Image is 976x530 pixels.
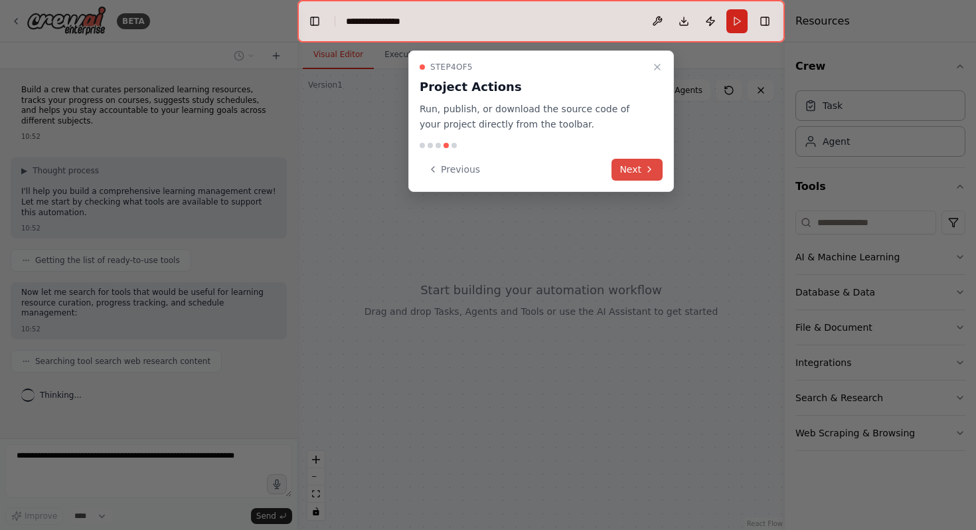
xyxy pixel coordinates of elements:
[305,12,324,31] button: Hide left sidebar
[420,78,647,96] h3: Project Actions
[611,159,663,181] button: Next
[420,102,647,132] p: Run, publish, or download the source code of your project directly from the toolbar.
[649,59,665,75] button: Close walkthrough
[430,62,473,72] span: Step 4 of 5
[420,159,488,181] button: Previous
